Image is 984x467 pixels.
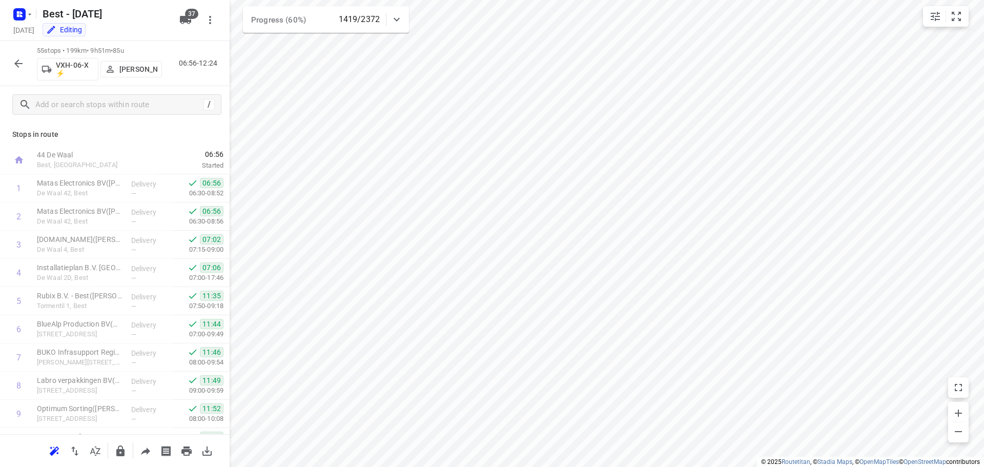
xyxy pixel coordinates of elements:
[100,61,162,77] button: [PERSON_NAME]
[111,47,113,54] span: •
[12,129,217,140] p: Stops in route
[110,441,131,461] button: Lock route
[173,357,223,368] p: 08:00-09:54
[188,347,198,357] svg: Done
[173,216,223,227] p: 06:30-08:56
[173,329,223,339] p: 07:00-09:49
[761,458,980,465] li: © 2025 , © , © © contributors
[46,25,82,35] div: You are currently in edit mode.
[179,58,221,69] p: 06:56-12:24
[859,458,899,465] a: OpenMapTiles
[131,190,136,197] span: —
[173,245,223,255] p: 07:15-09:00
[156,149,223,159] span: 06:56
[131,263,169,274] p: Delivery
[131,292,169,302] p: Delivery
[9,24,38,36] h5: Project date
[200,178,223,188] span: 06:56
[200,432,223,442] span: 11:55
[131,376,169,387] p: Delivery
[16,240,21,250] div: 3
[131,331,136,338] span: —
[37,319,123,329] p: BlueAlp Production BV(Mariska)
[37,178,123,188] p: Matas Electronics BV(Bernadette Antonis)
[131,359,136,367] span: —
[817,458,852,465] a: Stadia Maps
[200,10,220,30] button: More
[188,375,198,385] svg: Done
[200,375,223,385] span: 11:49
[188,319,198,329] svg: Done
[173,414,223,424] p: 08:00-10:08
[131,433,169,443] p: Delivery
[38,6,171,22] h5: Rename
[131,235,169,246] p: Delivery
[904,458,946,465] a: OpenStreetMap
[37,58,98,80] button: VXH-06-X ⚡
[200,262,223,273] span: 07:06
[37,291,123,301] p: Rubix B.V. - Best(Saskia Vossen)
[251,15,306,25] span: Progress (60%)
[37,150,143,160] p: 44 De Waal
[135,445,156,455] span: Share route
[16,381,21,391] div: 8
[243,6,409,33] div: Progress (60%)1419/2372
[16,212,21,221] div: 2
[35,97,203,113] input: Add or search stops within route
[65,445,85,455] span: Reverse route
[37,273,123,283] p: De Waal 2D, Best
[339,13,380,26] p: 1419/2372
[16,324,21,334] div: 6
[37,206,123,216] p: Matas Electronics BV(Bernadette Antonis)
[156,160,223,171] p: Started
[188,403,198,414] svg: Done
[200,403,223,414] span: 11:52
[173,301,223,311] p: 07:50-09:18
[85,445,106,455] span: Sort by time window
[200,234,223,245] span: 07:02
[131,218,136,226] span: —
[200,206,223,216] span: 06:56
[173,273,223,283] p: 07:00-17:46
[176,445,197,455] span: Print route
[131,246,136,254] span: —
[923,6,969,27] div: small contained button group
[37,357,123,368] p: [PERSON_NAME][STREET_ADDRESS]
[131,302,136,310] span: —
[203,99,215,110] div: /
[131,415,136,423] span: —
[131,348,169,358] p: Delivery
[113,47,124,54] span: 85u
[56,61,94,77] p: VXH-06-X ⚡
[188,234,198,245] svg: Done
[37,234,123,245] p: 365Zon.nl(Levi van de Ven)
[782,458,810,465] a: Routetitan
[173,188,223,198] p: 06:30-08:52
[946,6,967,27] button: Fit zoom
[37,216,123,227] p: De Waal 42, Best
[44,445,65,455] span: Reoptimize route
[156,445,176,455] span: Print shipping labels
[16,296,21,306] div: 5
[131,207,169,217] p: Delivery
[200,347,223,357] span: 11:46
[37,245,123,255] p: De Waal 4, Best
[37,375,123,385] p: Labro verpakkingen BV(Arjen de Laat)
[37,301,123,311] p: Tormentil 1, Best
[37,347,123,357] p: BUKO Infrasupport Regiovestiging Eindhoven([PERSON_NAME] van [PERSON_NAME] )
[119,65,157,73] p: [PERSON_NAME]
[131,320,169,330] p: Delivery
[173,385,223,396] p: 09:00-09:59
[188,178,198,188] svg: Done
[37,262,123,273] p: Installatieplan B.V. Eindhoven (Marijn Lantink)
[188,291,198,301] svg: Done
[37,46,162,56] p: 55 stops • 199km • 9h51m
[131,387,136,395] span: —
[37,188,123,198] p: De Waal 42, Best
[37,385,123,396] p: Dinkelstraat 3, Eindhoven
[188,206,198,216] svg: Done
[185,9,198,19] span: 37
[16,353,21,362] div: 7
[188,262,198,273] svg: Done
[37,432,123,442] p: BIG Impact - Eindhoven(Thijs Esser)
